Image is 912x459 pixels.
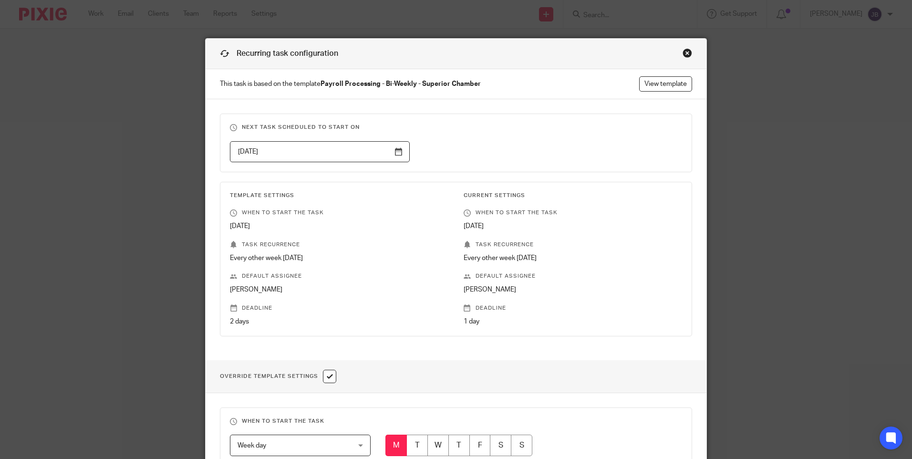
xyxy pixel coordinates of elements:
[464,192,682,199] h3: Current Settings
[230,317,448,326] p: 2 days
[464,285,682,294] p: [PERSON_NAME]
[230,253,448,263] p: Every other week [DATE]
[220,48,338,59] h1: Recurring task configuration
[639,76,692,92] a: View template
[230,272,448,280] p: Default assignee
[238,442,266,449] span: Week day
[464,272,682,280] p: Default assignee
[464,209,682,217] p: When to start the task
[230,241,448,249] p: Task recurrence
[230,285,448,294] p: [PERSON_NAME]
[683,48,692,58] div: Close this dialog window
[464,317,682,326] p: 1 day
[230,417,682,425] h3: When to start the task
[230,124,682,131] h3: Next task scheduled to start on
[230,221,448,231] p: [DATE]
[464,221,682,231] p: [DATE]
[230,192,448,199] h3: Template Settings
[464,304,682,312] p: Deadline
[464,253,682,263] p: Every other week [DATE]
[464,241,682,249] p: Task recurrence
[220,370,336,383] h1: Override Template Settings
[230,304,448,312] p: Deadline
[230,209,448,217] p: When to start the task
[220,79,481,89] span: This task is based on the template
[321,81,481,87] strong: Payroll Processing - Bi-Weekly - Superior Chamber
